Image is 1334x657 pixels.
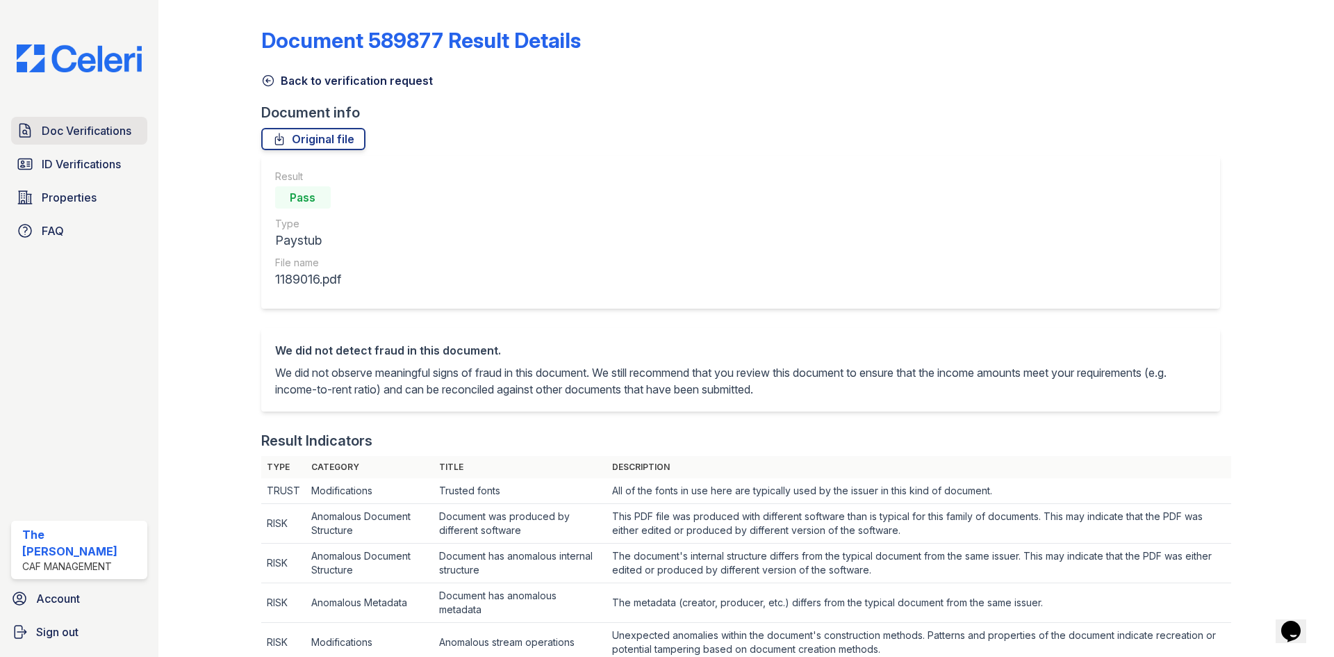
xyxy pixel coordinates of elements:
td: Document was produced by different software [434,504,607,544]
a: Doc Verifications [11,117,147,145]
a: Sign out [6,618,153,646]
span: Properties [42,189,97,206]
td: RISK [261,583,306,623]
a: ID Verifications [11,150,147,178]
td: Anomalous Document Structure [306,544,434,583]
a: Account [6,585,153,613]
img: CE_Logo_Blue-a8612792a0a2168367f1c8372b55b34899dd931a85d93a1a3d3e32e68fde9ad4.png [6,44,153,72]
td: The metadata (creator, producer, etc.) differs from the typical document from the same issuer. [607,583,1231,623]
th: Type [261,456,306,478]
div: Pass [275,186,331,209]
td: All of the fonts in use here are typically used by the issuer in this kind of document. [607,478,1231,504]
div: CAF Management [22,560,142,574]
div: Paystub [275,231,341,250]
div: We did not detect fraud in this document. [275,342,1206,359]
span: Account [36,590,80,607]
td: TRUST [261,478,306,504]
span: ID Verifications [42,156,121,172]
p: We did not observe meaningful signs of fraud in this document. We still recommend that you review... [275,364,1206,398]
a: Back to verification request [261,72,433,89]
td: RISK [261,544,306,583]
th: Category [306,456,434,478]
td: Anomalous Document Structure [306,504,434,544]
td: Trusted fonts [434,478,607,504]
a: FAQ [11,217,147,245]
th: Title [434,456,607,478]
span: FAQ [42,222,64,239]
div: Result Indicators [261,431,372,451]
div: Type [275,217,341,231]
a: Document 589877 Result Details [261,28,581,53]
div: Document info [261,103,1231,122]
div: The [PERSON_NAME] [22,526,142,560]
div: 1189016.pdf [275,270,341,289]
div: Result [275,170,341,184]
a: Properties [11,184,147,211]
span: Doc Verifications [42,122,131,139]
span: Sign out [36,624,79,640]
th: Description [607,456,1231,478]
td: RISK [261,504,306,544]
iframe: chat widget [1276,601,1320,643]
a: Original file [261,128,365,150]
div: File name [275,256,341,270]
td: Document has anomalous metadata [434,583,607,623]
td: This PDF file was produced with different software than is typical for this family of documents. ... [607,504,1231,544]
td: Modifications [306,478,434,504]
td: Document has anomalous internal structure [434,544,607,583]
td: Anomalous Metadata [306,583,434,623]
td: The document's internal structure differs from the typical document from the same issuer. This ma... [607,544,1231,583]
